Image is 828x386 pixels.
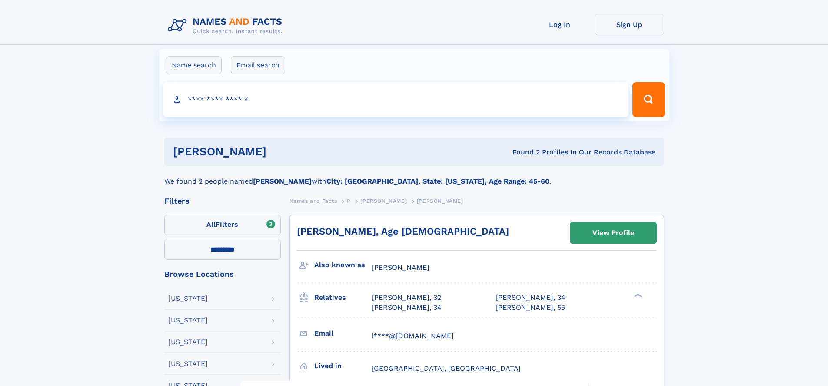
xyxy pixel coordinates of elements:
div: ❯ [632,293,642,299]
div: [US_STATE] [168,317,208,324]
a: Log In [525,14,595,35]
span: All [206,220,216,228]
b: [PERSON_NAME] [253,177,312,185]
span: [PERSON_NAME] [372,263,429,272]
h3: Relatives [314,290,372,305]
h1: [PERSON_NAME] [173,146,389,157]
span: [GEOGRAPHIC_DATA], [GEOGRAPHIC_DATA] [372,364,521,373]
div: [US_STATE] [168,295,208,302]
div: Filters [164,197,281,205]
a: [PERSON_NAME] [360,195,407,206]
a: Names and Facts [289,195,337,206]
label: Name search [166,56,222,74]
div: [US_STATE] [168,360,208,367]
b: City: [GEOGRAPHIC_DATA], State: [US_STATE], Age Range: 45-60 [326,177,549,185]
a: [PERSON_NAME], 55 [495,303,565,312]
input: search input [163,82,629,117]
button: Search Button [632,82,665,117]
div: View Profile [592,223,634,243]
div: We found 2 people named with . [164,166,664,187]
a: [PERSON_NAME], 34 [495,293,565,302]
a: [PERSON_NAME], 32 [372,293,441,302]
a: Sign Up [595,14,664,35]
h3: Lived in [314,359,372,373]
label: Email search [231,56,285,74]
img: Logo Names and Facts [164,14,289,37]
div: Found 2 Profiles In Our Records Database [389,148,655,157]
a: P [347,195,351,206]
div: Browse Locations [164,270,281,278]
h3: Email [314,326,372,341]
a: [PERSON_NAME], 34 [372,303,442,312]
div: [US_STATE] [168,339,208,346]
label: Filters [164,215,281,235]
span: P [347,198,351,204]
h3: Also known as [314,258,372,272]
a: View Profile [570,222,656,243]
span: [PERSON_NAME] [417,198,463,204]
a: [PERSON_NAME], Age [DEMOGRAPHIC_DATA] [297,226,509,237]
span: [PERSON_NAME] [360,198,407,204]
